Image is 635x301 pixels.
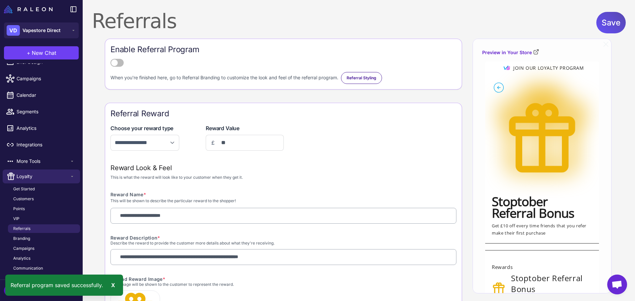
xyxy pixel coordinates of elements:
span: Loyalty [17,173,69,180]
div: This image will be shown to the customer to represent the reward. [110,282,456,286]
div: Open chat [607,275,627,294]
a: Campaigns [3,72,80,86]
span: Integrations [17,141,75,148]
a: Points [8,205,80,213]
span: Branding [13,236,30,242]
a: Raleon Logo [4,5,55,13]
img: Raleon Logo [4,5,53,13]
span: More Tools [17,158,69,165]
span: Analytics [17,125,75,132]
a: Campaigns [8,244,80,253]
div: Reward Name [110,191,456,198]
h1: Referrals [92,9,177,33]
a: Analytics [3,121,80,135]
div: Referral program saved successfully. [5,275,123,296]
span: Campaigns [17,75,75,82]
span: Points [13,206,25,212]
div: Reward Description [110,234,456,241]
a: Get Started [8,185,80,193]
a: VIP [8,214,80,223]
div: X [108,280,118,290]
div: S [4,285,17,296]
a: Analytics [8,254,80,263]
span: Vapestore Direct [22,27,61,34]
a: Segments [3,105,80,119]
button: VDVapestore Direct [4,22,79,38]
div: When you're finished here, go to Referral Branding to customize the look and feel of the referral... [110,72,456,84]
span: New Chat [32,49,56,57]
a: Customers [8,195,80,203]
a: Gift With Purchase [3,274,80,288]
button: +New Chat [4,46,79,59]
div: Reward Value [206,124,284,132]
a: Integrations [3,138,80,152]
span: VIP [13,216,20,222]
a: Communication [8,264,80,273]
span: Get Started [13,186,35,192]
span: Segments [17,108,75,115]
div: This will be shown to describe the particular reward to the shopper! [110,198,456,204]
span: Campaigns [13,245,34,251]
span: Referral Styling [347,75,376,81]
label: Enable Referral Program [110,44,456,55]
div: Describe the reward to provide the customer more details about what they're receiving. [110,241,456,245]
span: Referrals [13,226,30,232]
span: Analytics [13,255,30,261]
span: Customers [13,196,34,202]
div: £ [206,135,284,151]
div: Upload Reward Image [110,276,456,282]
div: This is what the reward will look like to your customer when they get it. [110,174,456,180]
a: Branding [8,234,80,243]
div: VD [7,25,20,36]
span: Calendar [17,92,75,99]
a: Referrals [8,224,80,233]
span: Communication [13,265,43,271]
span: Save [602,12,620,33]
a: Preview in Your Store [482,49,539,56]
div: Reward Look & Feel [110,161,456,174]
div: Choose your reward type [110,124,179,132]
a: Calendar [3,88,80,102]
div: Referral Reward [110,108,456,119]
span: + [27,49,30,57]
